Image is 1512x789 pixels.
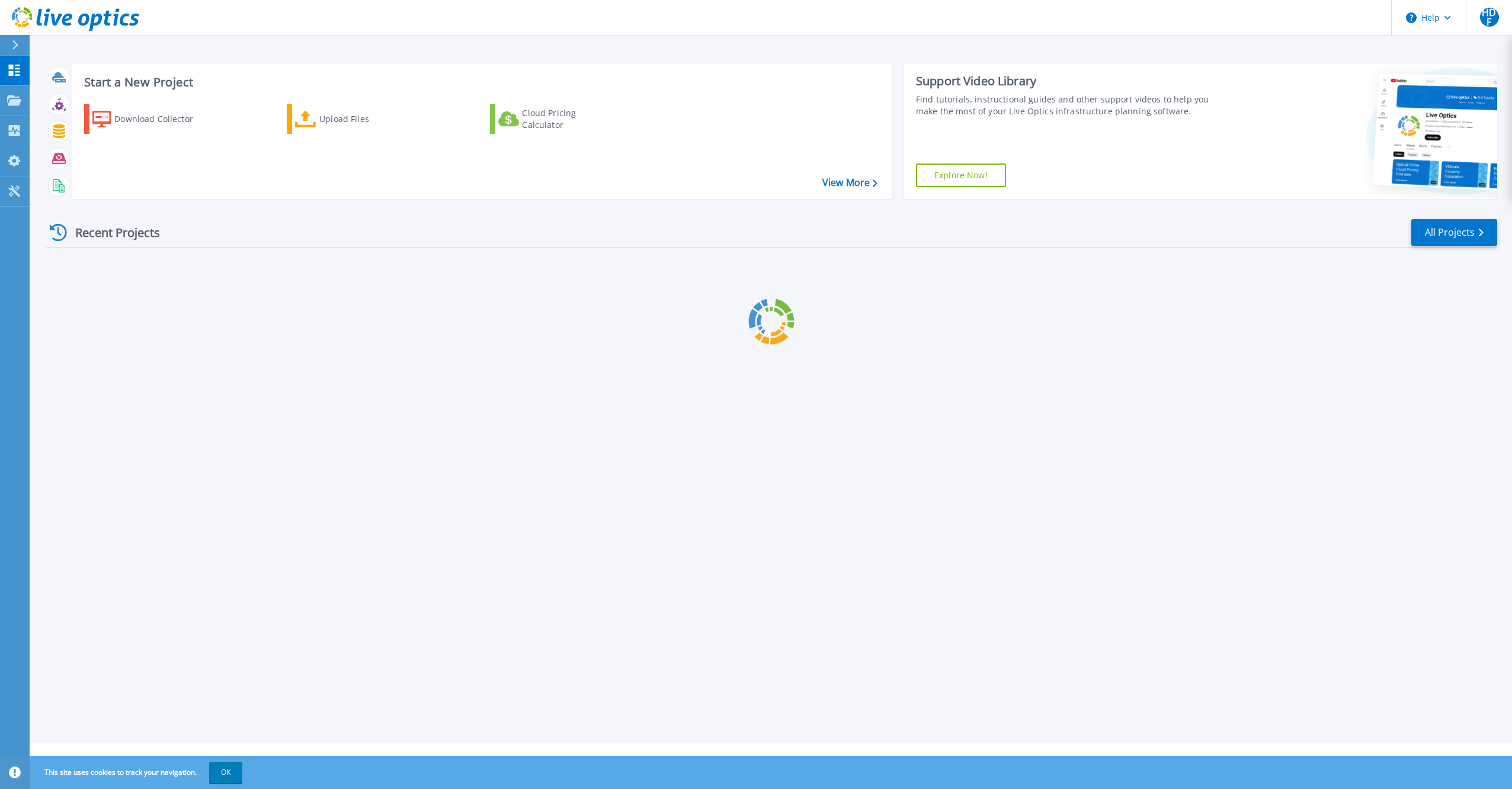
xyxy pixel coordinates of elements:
a: All Projects [1411,219,1497,246]
a: Download Collector [84,104,216,134]
div: Download Collector [114,107,209,131]
div: Support Video Library [916,73,1222,89]
h3: Start a New Project [84,76,877,89]
div: Upload Files [319,107,414,131]
div: Cloud Pricing Calculator [522,107,617,131]
a: Cloud Pricing Calculator [490,104,622,134]
a: Upload Files [287,104,419,134]
span: This site uses cookies to track your navigation. [33,762,242,783]
a: View More [822,177,877,188]
span: HDF [1480,8,1499,27]
div: Recent Projects [46,218,176,247]
button: OK [209,762,242,783]
div: Find tutorials, instructional guides and other support videos to help you make the most of your L... [916,94,1222,117]
a: Explore Now! [916,163,1006,187]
